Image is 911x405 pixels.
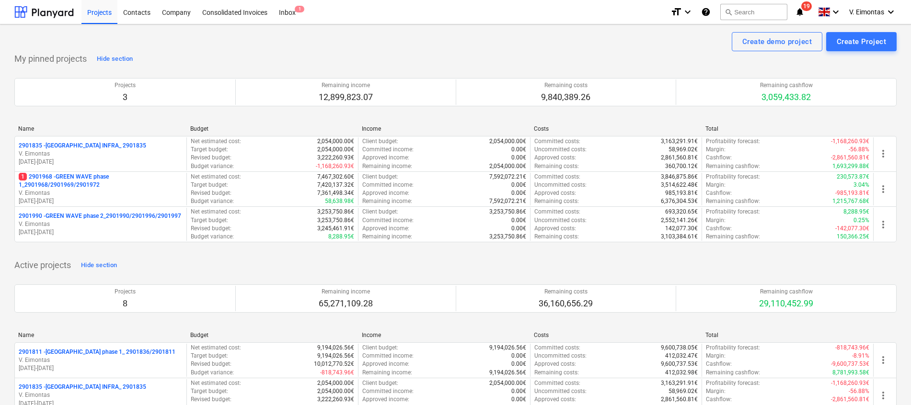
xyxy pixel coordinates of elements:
[837,173,869,181] p: 230,573.87€
[863,359,911,405] div: Chat Widget
[534,208,580,216] p: Committed costs :
[18,332,183,338] div: Name
[191,369,234,377] p: Budget variance :
[19,142,183,166] div: 2901835 -[GEOGRAPHIC_DATA] INFRA_ 2901835V. Eimontas[DATE]-[DATE]
[19,228,183,236] p: [DATE] - [DATE]
[295,6,304,12] span: 1
[534,233,579,241] p: Remaining costs :
[115,91,136,103] p: 3
[19,348,175,356] p: 2901811 - [GEOGRAPHIC_DATA] phase 1_ 2901836/2901811
[837,35,886,48] div: Create Project
[362,154,409,162] p: Approved income :
[661,154,698,162] p: 2,861,560.81€
[835,344,869,352] p: -818,743.96€
[706,369,760,377] p: Remaining cashflow :
[14,53,87,65] p: My pinned projects
[320,369,354,377] p: -818,743.96€
[706,225,732,233] p: Cashflow :
[832,369,869,377] p: 8,781,993.58€
[362,137,398,146] p: Client budget :
[317,216,354,225] p: 3,253,750.86€
[795,6,805,18] i: notifications
[319,288,373,296] p: Remaining income
[701,6,711,18] i: Knowledge base
[706,344,760,352] p: Profitability forecast :
[191,352,228,360] p: Target budget :
[489,173,526,181] p: 7,592,072.21€
[706,189,732,197] p: Cashflow :
[115,81,136,90] p: Projects
[489,233,526,241] p: 3,253,750.86€
[191,154,231,162] p: Revised budget :
[18,125,183,132] div: Name
[534,379,580,387] p: Committed costs :
[328,233,354,241] p: 8,288.95€
[19,383,146,391] p: 2901835 - [GEOGRAPHIC_DATA] INFRA_ 2901835
[534,146,587,154] p: Uncommitted costs :
[191,395,231,404] p: Revised budget :
[837,233,869,241] p: 150,366.25€
[534,154,576,162] p: Approved costs :
[853,181,869,189] p: 3.04%
[79,258,119,273] button: Hide section
[317,395,354,404] p: 3,222,260.93€
[665,189,698,197] p: 985,193.81€
[852,352,869,360] p: -8.91%
[19,212,181,220] p: 2901990 - GREEN WAVE phase 2_2901990/2901996/2901997
[19,173,27,180] span: 1
[706,137,760,146] p: Profitability forecast :
[81,260,117,271] div: Hide section
[541,81,590,90] p: Remaining costs
[706,379,760,387] p: Profitability forecast :
[191,233,234,241] p: Budget variance :
[706,181,726,189] p: Margin :
[661,360,698,368] p: 9,600,737.53€
[191,181,228,189] p: Target budget :
[489,197,526,205] p: 7,592,072.21€
[534,395,576,404] p: Approved costs :
[317,379,354,387] p: 2,054,000.00€
[511,146,526,154] p: 0.00€
[511,352,526,360] p: 0.00€
[760,91,813,103] p: 3,059,433.82
[759,288,813,296] p: Remaining cashflow
[801,1,812,11] span: 19
[534,352,587,360] p: Uncommitted costs :
[682,6,693,18] i: keyboard_arrow_down
[669,146,698,154] p: 58,969.02€
[665,369,698,377] p: 412,032.98€
[191,216,228,225] p: Target budget :
[317,181,354,189] p: 7,420,137.32€
[191,146,228,154] p: Target budget :
[97,54,133,65] div: Hide section
[489,137,526,146] p: 2,054,000.00€
[191,173,241,181] p: Net estimated cost :
[317,146,354,154] p: 2,054,000.00€
[511,387,526,395] p: 0.00€
[534,369,579,377] p: Remaining costs :
[511,360,526,368] p: 0.00€
[706,395,732,404] p: Cashflow :
[19,189,183,197] p: V. Eimontas
[362,352,414,360] p: Committed income :
[534,225,576,233] p: Approved costs :
[534,125,698,132] div: Costs
[534,360,576,368] p: Approved costs :
[885,6,897,18] i: keyboard_arrow_down
[316,162,354,170] p: -1,168,260.93€
[362,344,398,352] p: Client budget :
[706,216,726,225] p: Margin :
[362,369,412,377] p: Remaining income :
[191,344,241,352] p: Net estimated cost :
[115,298,136,309] p: 8
[314,360,354,368] p: 10,012,770.52€
[511,181,526,189] p: 0.00€
[665,352,698,360] p: 412,032.47€
[362,197,412,205] p: Remaining income :
[191,208,241,216] p: Net estimated cost :
[831,379,869,387] p: -1,168,260.93€
[362,332,526,338] div: Income
[362,395,409,404] p: Approved income :
[843,208,869,216] p: 8,288.95€
[19,173,183,189] p: 2901968 - GREEN WAVE phase 1_2901968/2901969/2901972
